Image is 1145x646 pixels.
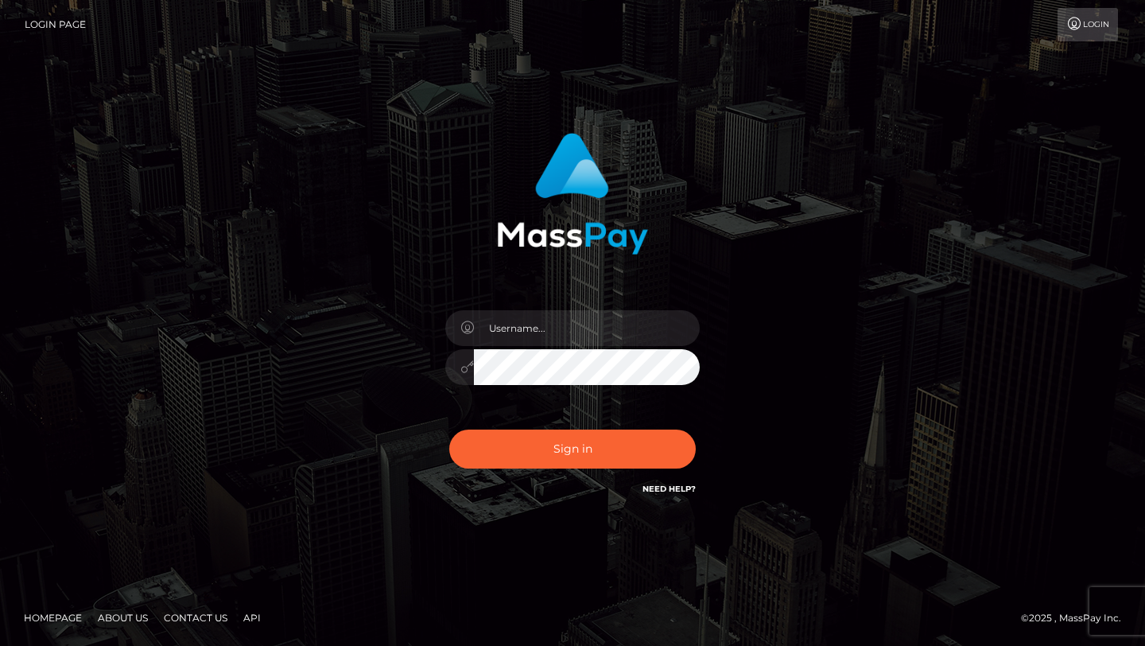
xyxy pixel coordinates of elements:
input: Username... [474,310,700,346]
a: About Us [91,605,154,630]
button: Sign in [449,430,696,469]
a: Need Help? [642,484,696,494]
div: © 2025 , MassPay Inc. [1021,609,1133,627]
a: Login Page [25,8,86,41]
a: API [237,605,267,630]
a: Homepage [17,605,88,630]
a: Login [1058,8,1118,41]
img: MassPay Login [497,133,648,255]
a: Contact Us [157,605,234,630]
